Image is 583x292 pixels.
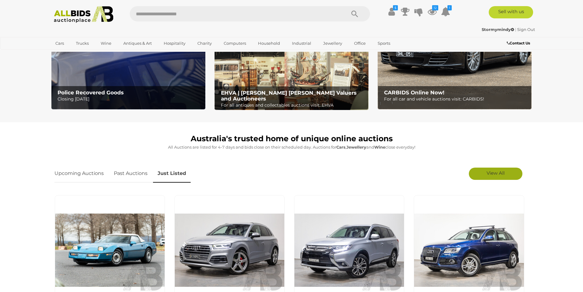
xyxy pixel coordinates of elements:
strong: Cars [336,145,346,150]
a: Just Listed [153,165,191,183]
a: Past Auctions [109,165,152,183]
a: Sports [374,38,394,48]
b: Police Recovered Goods [58,89,124,96]
a: Jewellery [319,38,346,48]
b: EHVA | [PERSON_NAME] [PERSON_NAME] Valuers and Auctioneers [221,90,357,102]
b: CARBIDS Online Now! [384,89,444,96]
a: Charity [193,38,216,48]
a: Stormymindy [482,27,515,32]
a: [GEOGRAPHIC_DATA] [51,48,103,59]
a: Wine [97,38,115,48]
b: Contact Us [507,41,530,45]
p: Closing [DATE] [58,95,202,103]
a: Trucks [72,38,93,48]
p: All Auctions are listed for 4-7 days and bids close on their scheduled day. Auctions for , and cl... [54,144,529,151]
strong: Jewellery [346,145,366,150]
a: 1 [441,6,450,17]
span: View All [487,170,505,176]
a: Household [254,38,284,48]
a: $ [387,6,396,17]
a: Antiques & Art [119,38,156,48]
a: View All [469,168,522,180]
a: 12 [428,6,437,17]
a: Contact Us [507,40,532,47]
p: For all car and vehicle auctions visit: CARBIDS! [384,95,528,103]
button: Search [339,6,370,21]
i: 12 [432,5,438,10]
p: For all antiques and collectables auctions visit: EHVA [221,101,365,109]
a: Sell with us [489,6,533,18]
i: $ [393,5,398,10]
a: Office [350,38,370,48]
h1: Australia's trusted home of unique online auctions [54,135,529,143]
a: Industrial [288,38,315,48]
strong: Stormymindy [482,27,514,32]
a: Sign Out [517,27,535,32]
span: | [515,27,516,32]
a: Upcoming Auctions [54,165,108,183]
strong: Wine [374,145,385,150]
img: Allbids.com.au [50,6,117,23]
i: 1 [447,5,452,10]
a: Cars [51,38,68,48]
a: Computers [220,38,250,48]
a: Hospitality [160,38,189,48]
a: EHVA | Evans Hastings Valuers and Auctioneers EHVA | [PERSON_NAME] [PERSON_NAME] Valuers and Auct... [215,48,368,110]
img: EHVA | Evans Hastings Valuers and Auctioneers [215,48,368,110]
